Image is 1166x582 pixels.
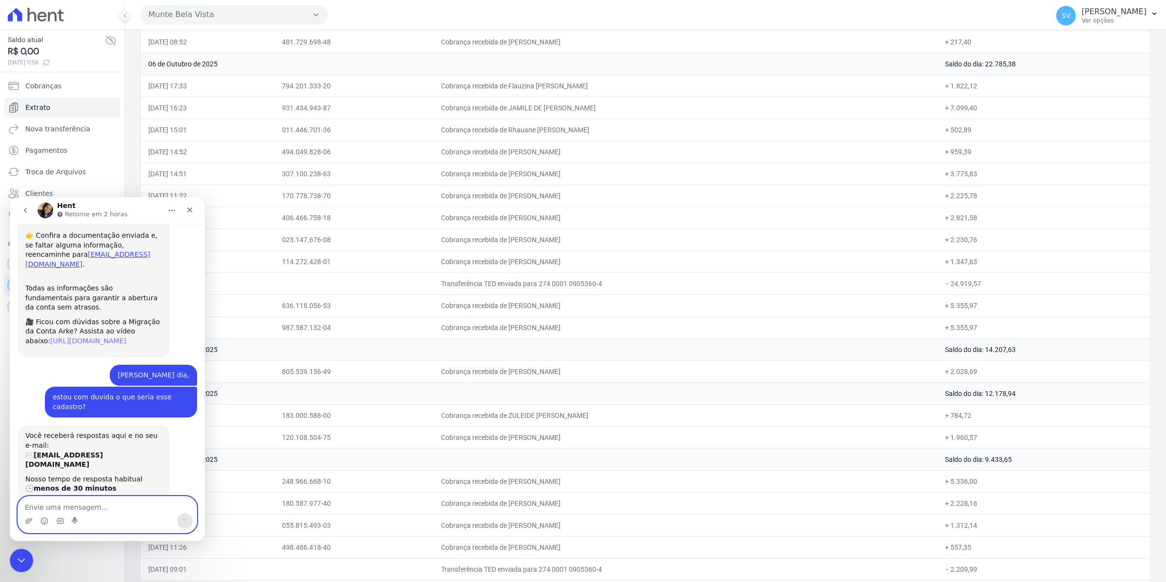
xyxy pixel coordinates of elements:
td: Cobrança recebida de Flauzina [PERSON_NAME] [433,75,938,97]
td: Cobrança recebida de [PERSON_NAME] [433,141,938,163]
td: 03 de Outubro de 2025 [141,448,937,470]
td: Cobrança recebida de [PERSON_NAME] [433,31,938,53]
td: + 1.960,57 [937,426,1150,448]
a: [URL][DOMAIN_NAME] [40,140,117,147]
a: Extrato [4,98,121,117]
td: Saldo do dia: 9.433,65 [937,448,1150,470]
a: Negativação [4,205,121,225]
td: + 784,72 [937,404,1150,426]
td: [DATE] 11:59 [141,426,274,448]
div: [PERSON_NAME] dia, [100,167,187,189]
td: + 5.355,97 [937,316,1150,338]
td: Transferência TED enviada para 274 0001 0905360-4 [433,272,938,294]
td: 183.000.588-00 [274,404,433,426]
div: [PERSON_NAME] dia, [108,173,180,183]
td: [DATE] 20:34 [141,470,274,492]
td: + 1.822,12 [937,75,1150,97]
td: Cobrança recebida de [PERSON_NAME] [433,470,938,492]
td: Cobrança recebida de [PERSON_NAME] [433,426,938,448]
td: [DATE] 08:52 [141,31,274,53]
td: Cobrança recebida de [PERSON_NAME] [433,229,938,250]
td: [DATE] 18:50 [141,492,274,514]
td: + 557,35 [937,536,1150,558]
td: [DATE] 09:01 [141,272,274,294]
td: 011.446.701-36 [274,119,433,141]
td: [DATE] 14:52 [141,141,274,163]
td: [DATE] 07:32 [141,316,274,338]
td: 06 de Outubro de 2025 [141,53,937,75]
td: [DATE] 12:35 [141,404,274,426]
td: − 24.919,57 [937,272,1150,294]
td: + 502,89 [937,119,1150,141]
div: 🎥 Ficou com dúvidas sobre a Migração da Conta Arke? Assista ao vídeo abaixo: [16,120,152,149]
b: menos de 30 minutos [24,287,107,295]
td: 481.729.698-48 [274,31,433,53]
td: Cobrança recebida de ZULEIDE [PERSON_NAME] [433,404,938,426]
div: Simone diz… [8,167,187,190]
td: + 7.099,40 [937,97,1150,119]
td: + 959,39 [937,141,1150,163]
span: R$ 0,00 [8,45,105,58]
span: Pagamentos [25,145,67,155]
td: Saldo do dia: 22.785,38 [937,53,1150,75]
td: 248.966.668-10 [274,470,433,492]
td: 05 de Outubro de 2025 [141,338,937,360]
div: Plataformas [8,238,117,250]
td: + 5.355,97 [937,294,1150,316]
td: Cobrança recebida de [PERSON_NAME] [433,360,938,382]
button: Munte Bela Vista [141,5,328,24]
td: [DATE] 09:55 [141,229,274,250]
nav: Sidebar [8,76,117,316]
td: 406.466.758-18 [274,207,433,229]
td: [DATE] 11:54 [141,514,274,536]
iframe: Intercom live chat [10,549,33,572]
div: estou com duvida o que seria esse cadastro? [43,195,180,214]
td: 023.147.676-08 [274,229,433,250]
iframe: Intercom live chat [10,197,205,541]
td: 120.108.504-75 [274,426,433,448]
td: Cobrança recebida de [PERSON_NAME] [433,492,938,514]
td: Cobrança recebida de [PERSON_NAME] [433,250,938,272]
div: Você receberá respostas aqui e no seu e-mail: ✉️ [16,234,152,272]
td: 931.434.943-87 [274,97,433,119]
span: Saldo atual [8,35,105,45]
td: [DATE] 09:31 [141,250,274,272]
td: [DATE] 19:22 [141,360,274,382]
span: Troca de Arquivos [25,167,86,177]
td: Saldo do dia: 14.207,63 [937,338,1150,360]
td: Cobrança recebida de [PERSON_NAME] [433,185,938,207]
b: [EMAIL_ADDRESS][DOMAIN_NAME] [16,254,93,271]
td: 170.778.738-70 [274,185,433,207]
div: Operator diz… [8,228,187,320]
button: SV [PERSON_NAME] Ver opções [1048,2,1166,29]
div: Nosso tempo de resposta habitual 🕒 [16,277,152,296]
td: Cobrança recebida de [PERSON_NAME] [433,207,938,229]
td: 04 de Outubro de 2025 [141,382,937,404]
button: Enviar uma mensagem [167,316,183,332]
a: Conta Hent Novidade [4,275,121,295]
td: + 5.336,00 [937,470,1150,492]
td: + 1.312,14 [937,514,1150,536]
div: estou com duvida o que seria esse cadastro? [35,189,187,220]
td: + 2.230,76 [937,229,1150,250]
a: Pagamentos [4,141,121,160]
td: 987.587.132-04 [274,316,433,338]
a: [EMAIL_ADDRESS][DOMAIN_NAME] [16,53,141,71]
td: 794.201.333-20 [274,75,433,97]
button: Selecionador de Emoji [31,320,39,328]
button: Selecionador de GIF [46,320,54,328]
td: [DATE] 09:01 [141,558,274,580]
td: + 1.347,63 [937,250,1150,272]
span: Extrato [25,103,50,112]
td: + 217,40 [937,31,1150,53]
td: [DATE] 17:33 [141,75,274,97]
td: + 3.775,83 [937,163,1150,185]
td: + 2.228,16 [937,492,1150,514]
td: [DATE] 11:26 [141,536,274,558]
td: 636.118.056-53 [274,294,433,316]
a: Troca de Arquivos [4,162,121,182]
